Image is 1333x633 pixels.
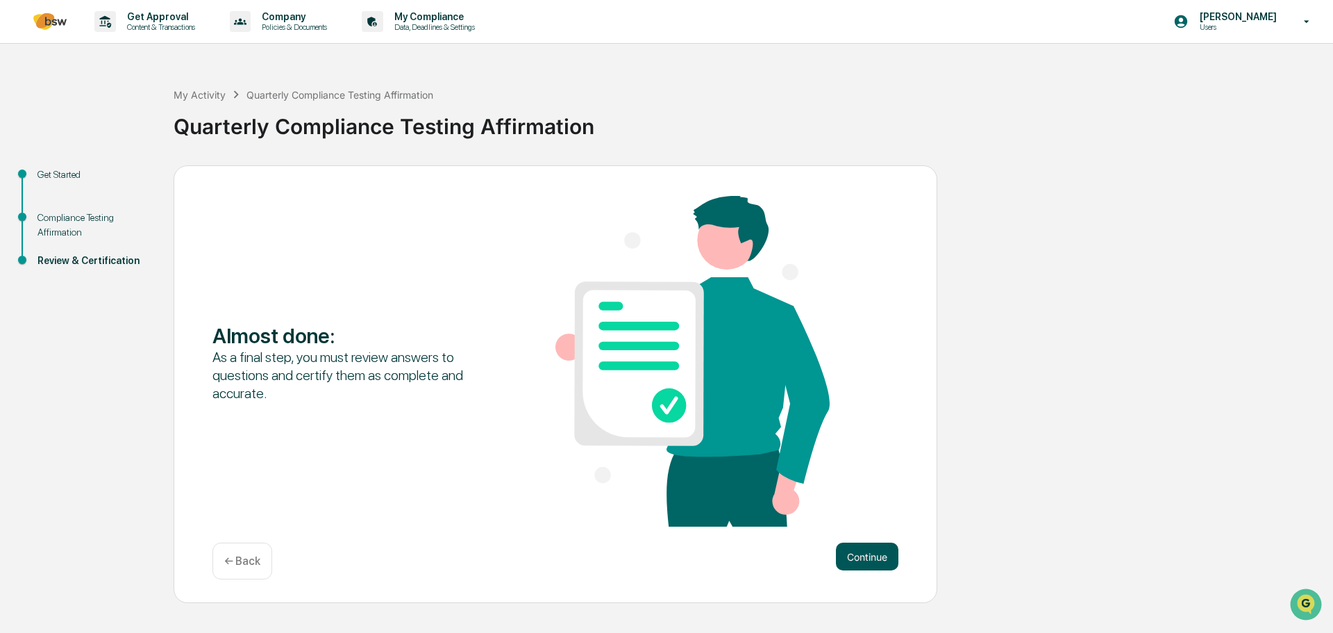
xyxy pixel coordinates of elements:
[251,22,334,32] p: Policies & Documents
[28,202,87,215] span: Data Lookup
[383,22,482,32] p: Data, Deadlines & Settings
[1289,587,1326,625] iframe: Open customer support
[224,554,260,568] p: ← Back
[251,11,334,22] p: Company
[115,175,172,189] span: Attestations
[1189,22,1284,32] p: Users
[14,29,253,51] p: How can we help?
[28,175,90,189] span: Preclearance
[246,89,433,101] div: Quarterly Compliance Testing Affirmation
[212,323,487,348] div: Almost done :
[138,236,168,246] span: Pylon
[37,167,151,182] div: Get Started
[101,176,112,188] div: 🗄️
[174,89,226,101] div: My Activity
[14,106,39,131] img: 1746055101610-c473b297-6a78-478c-a979-82029cc54cd1
[555,196,830,527] img: Almost done
[212,348,487,402] div: As a final step, you must review answers to questions and certify them as complete and accurate.
[98,235,168,246] a: Powered byPylon
[1189,11,1284,22] p: [PERSON_NAME]
[47,120,176,131] div: We're available if you need us!
[37,211,151,240] div: Compliance Testing Affirmation
[95,170,178,195] a: 🗄️Attestations
[14,203,25,214] div: 🔎
[836,543,898,570] button: Continue
[236,110,253,127] button: Start new chat
[47,106,228,120] div: Start new chat
[174,103,1326,139] div: Quarterly Compliance Testing Affirmation
[383,11,482,22] p: My Compliance
[8,170,95,195] a: 🖐️Preclearance
[37,254,151,268] div: Review & Certification
[14,176,25,188] div: 🖐️
[8,196,93,221] a: 🔎Data Lookup
[116,11,202,22] p: Get Approval
[33,13,67,30] img: logo
[116,22,202,32] p: Content & Transactions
